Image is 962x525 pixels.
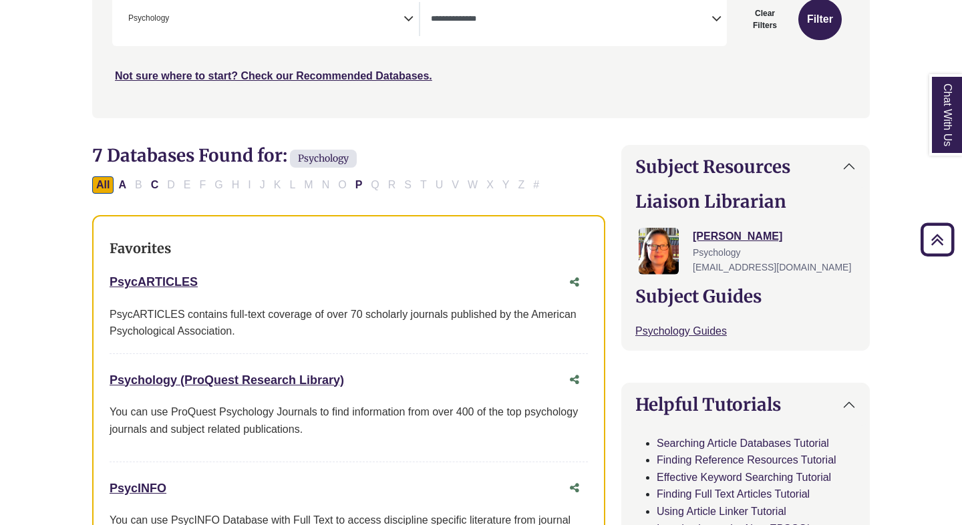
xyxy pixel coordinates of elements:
a: Using Article Linker Tutorial [657,506,786,517]
button: Filter Results A [114,176,130,194]
a: PsycARTICLES [110,275,198,289]
h2: Subject Guides [635,286,856,307]
li: Psychology [123,12,169,25]
img: Jessica Moore [639,228,679,275]
a: Finding Full Text Articles Tutorial [657,488,810,500]
textarea: Search [172,15,178,25]
button: All [92,176,114,194]
h2: Liaison Librarian [635,191,856,212]
button: Share this database [561,476,588,501]
button: Share this database [561,270,588,295]
a: Back to Top [916,230,959,248]
p: You can use ProQuest Psychology Journals to find information from over 400 of the top psychology ... [110,403,588,437]
button: Filter Results C [147,176,163,194]
span: [EMAIL_ADDRESS][DOMAIN_NAME] [693,262,851,273]
a: Effective Keyword Searching Tutorial [657,472,831,483]
button: Share this database [561,367,588,393]
a: Not sure where to start? Check our Recommended Databases. [115,70,432,81]
span: Psychology [693,247,741,258]
a: Searching Article Databases Tutorial [657,437,829,449]
a: Finding Reference Resources Tutorial [657,454,836,466]
a: [PERSON_NAME] [693,230,782,242]
h3: Favorites [110,240,588,256]
span: 7 Databases Found for: [92,144,287,166]
div: PsycARTICLES contains full-text coverage of over 70 scholarly journals published by the American ... [110,306,588,340]
button: Subject Resources [622,146,869,188]
div: Alpha-list to filter by first letter of database name [92,178,544,190]
a: Psychology (ProQuest Research Library) [110,373,344,387]
span: Psychology [128,12,169,25]
button: Filter Results P [351,176,367,194]
textarea: Search [431,15,711,25]
span: Psychology [290,150,357,168]
button: Helpful Tutorials [622,383,869,425]
a: PsycINFO [110,482,166,495]
a: Psychology Guides [635,325,727,337]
